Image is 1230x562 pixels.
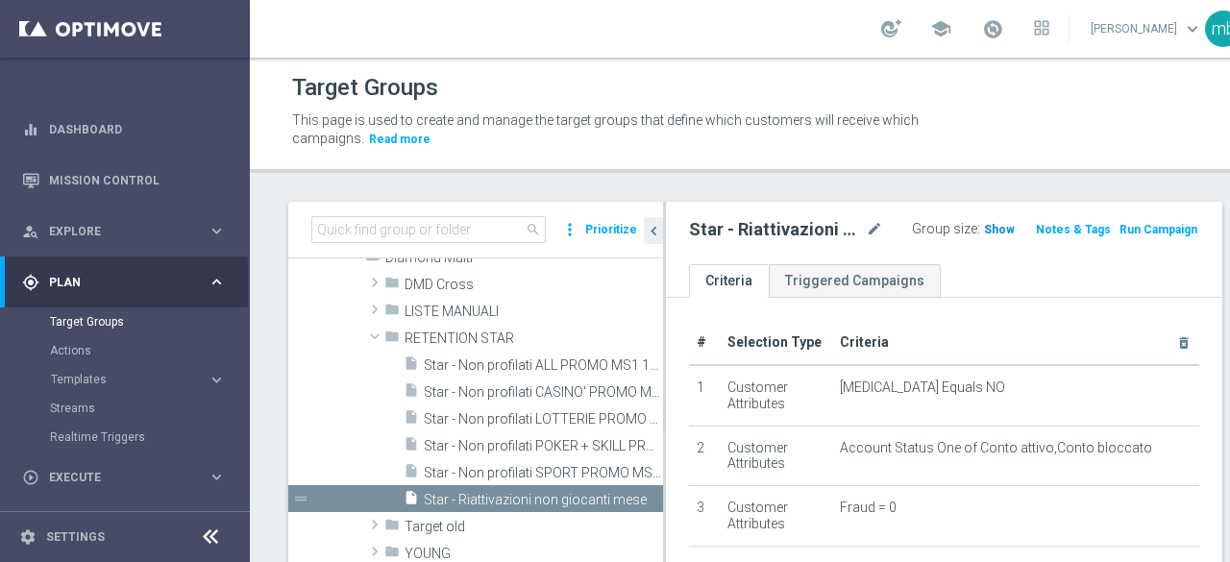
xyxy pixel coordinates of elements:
i: more_vert [560,216,579,243]
td: 1 [689,365,720,426]
span: [MEDICAL_DATA] Equals NO [840,379,1005,396]
a: Target Groups [50,314,200,330]
div: Realtime Triggers [50,423,248,452]
input: Quick find group or folder [311,216,546,243]
i: insert_drive_file [404,355,419,378]
a: Mission Control [49,155,226,206]
i: folder [384,302,400,324]
span: Star - Riattivazioni non giocanti mese [424,492,663,508]
button: equalizer Dashboard [21,122,227,137]
span: Star - Non profilati ALL PROMO MS1 1M (3m) [424,357,663,374]
button: Mission Control [21,173,227,188]
div: Dashboard [22,104,226,155]
span: search [526,222,541,237]
td: 2 [689,426,720,486]
label: Group size [912,221,977,237]
button: Run Campaign [1118,219,1199,240]
i: insert_drive_file [404,409,419,431]
span: Explore [49,226,208,237]
i: delete_forever [1176,335,1192,351]
td: Customer Attributes [720,486,832,547]
i: folder [384,275,400,297]
i: insert_drive_file [404,490,419,512]
i: person_search [22,223,39,240]
span: Templates [51,374,188,385]
span: Account Status One of Conto attivo,Conto bloccato [840,440,1152,456]
i: folder [365,248,381,270]
i: insert_drive_file [404,436,419,458]
span: Plan [49,277,208,288]
button: Templates keyboard_arrow_right [50,372,227,387]
a: Dashboard [49,104,226,155]
span: Show [984,223,1015,236]
div: Plan [22,274,208,291]
span: This page is used to create and manage the target groups that define which customers will receive... [292,112,919,146]
span: Criteria [840,334,889,350]
i: mode_edit [866,218,883,241]
i: insert_drive_file [404,382,419,404]
span: Star - Non profilati POKER &#x2B; SKILL PROMO MS1 1M (3m) [424,438,663,454]
i: keyboard_arrow_right [208,468,226,486]
label: : [977,221,980,237]
h2: Star - Riattivazioni non giocanti mese [689,218,862,241]
div: Execute [22,469,208,486]
span: Fraud = 0 [840,500,897,516]
button: Prioritize [582,217,640,243]
button: Read more [367,129,432,150]
span: LISTE MANUALI [405,304,663,320]
div: Explore [22,223,208,240]
span: Target old [405,519,663,535]
span: school [930,18,951,39]
th: # [689,321,720,365]
i: keyboard_arrow_right [208,222,226,240]
i: keyboard_arrow_right [208,371,226,389]
div: Mission Control [22,155,226,206]
i: play_circle_outline [22,469,39,486]
button: chevron_left [644,217,663,244]
div: Streams [50,394,248,423]
button: Notes & Tags [1034,219,1113,240]
button: play_circle_outline Execute keyboard_arrow_right [21,470,227,485]
a: [PERSON_NAME]keyboard_arrow_down [1089,14,1205,43]
span: RETENTION STAR [405,330,663,347]
div: Templates [51,374,208,385]
i: folder [384,329,400,351]
i: settings [19,528,37,546]
span: keyboard_arrow_down [1182,18,1203,39]
span: YOUNG [405,546,663,562]
div: Actions [50,336,248,365]
a: Settings [46,531,105,543]
a: Triggered Campaigns [769,264,941,298]
span: Star - Non profilati CASINO&#x27; PROMO MS1 1M (3m) [424,384,663,401]
span: Star - Non profilati SPORT PROMO MS1 1M (3m) [424,465,663,481]
td: 3 [689,486,720,547]
i: insert_drive_file [404,463,419,485]
button: person_search Explore keyboard_arrow_right [21,224,227,239]
div: Target Groups [50,307,248,336]
th: Selection Type [720,321,832,365]
td: Customer Attributes [720,426,832,486]
div: Templates [50,365,248,394]
i: equalizer [22,121,39,138]
button: gps_fixed Plan keyboard_arrow_right [21,275,227,290]
span: DMD Cross [405,277,663,293]
span: Execute [49,472,208,483]
i: folder [384,517,400,539]
a: Actions [50,343,200,358]
h1: Target Groups [292,74,438,102]
i: chevron_left [645,222,663,240]
a: Realtime Triggers [50,429,200,445]
i: gps_fixed [22,274,39,291]
a: Criteria [689,264,769,298]
td: Customer Attributes [720,365,832,426]
a: Streams [50,401,200,416]
i: keyboard_arrow_right [208,273,226,291]
span: Star - Non profilati LOTTERIE PROMO MS1 1M (3m) [424,411,663,428]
